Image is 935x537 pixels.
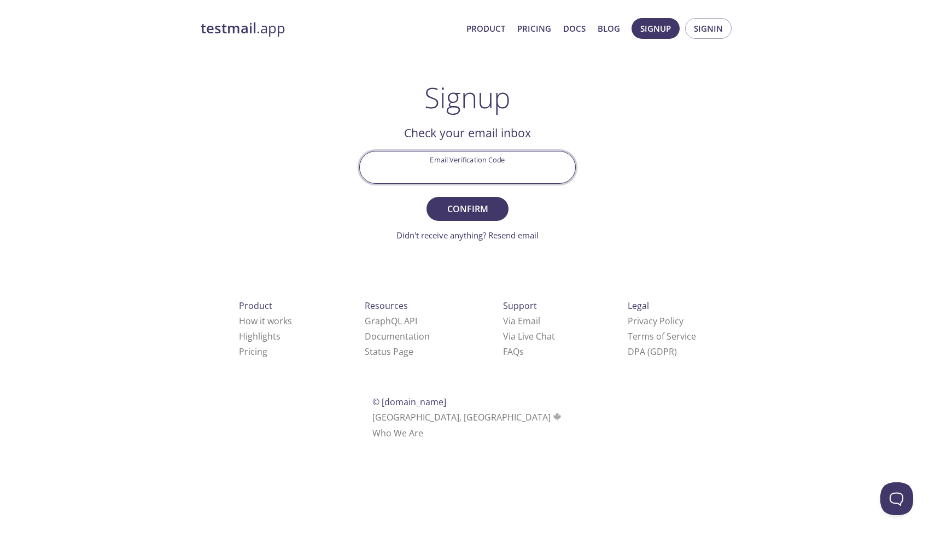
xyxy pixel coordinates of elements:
[517,21,551,36] a: Pricing
[503,315,540,327] a: Via Email
[628,315,683,327] a: Privacy Policy
[628,346,677,358] a: DPA (GDPR)
[201,19,458,38] a: testmail.app
[503,300,537,312] span: Support
[365,300,408,312] span: Resources
[503,330,555,342] a: Via Live Chat
[239,346,267,358] a: Pricing
[628,300,649,312] span: Legal
[880,482,913,515] iframe: Help Scout Beacon - Open
[201,19,256,38] strong: testmail
[519,346,524,358] span: s
[365,346,413,358] a: Status Page
[396,230,539,241] a: Didn't receive anything? Resend email
[365,315,417,327] a: GraphQL API
[372,396,446,408] span: © [DOMAIN_NAME]
[563,21,586,36] a: Docs
[439,201,496,217] span: Confirm
[694,21,723,36] span: Signin
[426,197,509,221] button: Confirm
[372,427,423,439] a: Who We Are
[239,300,272,312] span: Product
[372,411,563,423] span: [GEOGRAPHIC_DATA], [GEOGRAPHIC_DATA]
[424,81,511,114] h1: Signup
[503,346,524,358] a: FAQ
[365,330,430,342] a: Documentation
[628,330,696,342] a: Terms of Service
[359,124,576,142] h2: Check your email inbox
[239,315,292,327] a: How it works
[640,21,671,36] span: Signup
[685,18,732,39] button: Signin
[632,18,680,39] button: Signup
[598,21,620,36] a: Blog
[239,330,280,342] a: Highlights
[466,21,505,36] a: Product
